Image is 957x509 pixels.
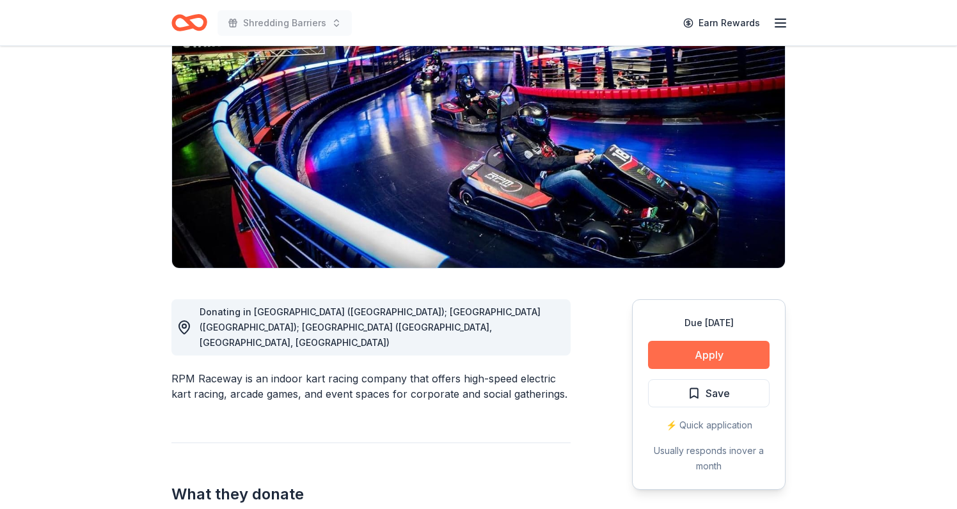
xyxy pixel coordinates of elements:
button: Save [648,379,770,407]
a: Earn Rewards [676,12,768,35]
div: Due [DATE] [648,315,770,331]
span: Shredding Barriers [243,15,326,31]
a: Home [171,8,207,38]
span: Donating in [GEOGRAPHIC_DATA] ([GEOGRAPHIC_DATA]); [GEOGRAPHIC_DATA] ([GEOGRAPHIC_DATA]); [GEOGRA... [200,306,541,348]
button: Apply [648,341,770,369]
div: ⚡️ Quick application [648,418,770,433]
h2: What they donate [171,484,571,505]
div: RPM Raceway is an indoor kart racing company that offers high-speed electric kart racing, arcade ... [171,371,571,402]
span: Save [706,385,730,402]
img: Image for RPM Raceway [172,24,785,268]
button: Shredding Barriers [217,10,352,36]
div: Usually responds in over a month [648,443,770,474]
